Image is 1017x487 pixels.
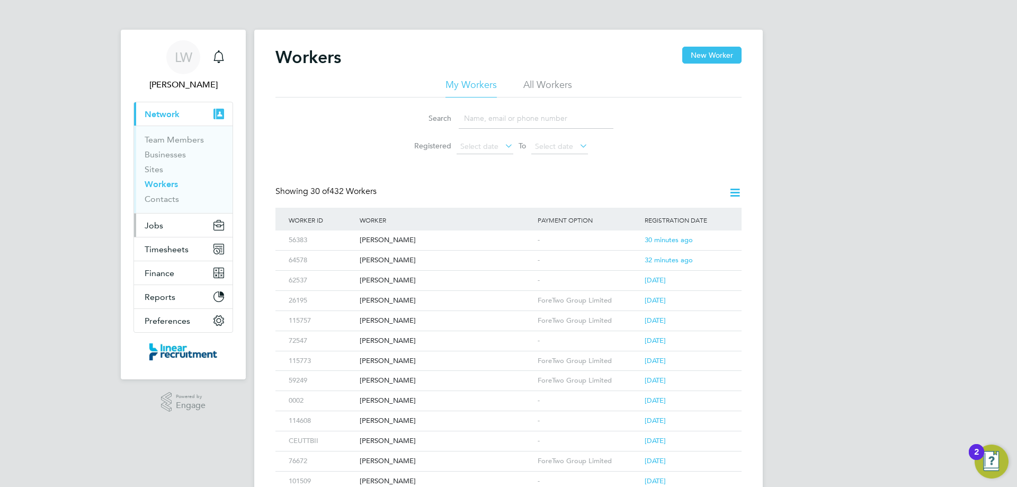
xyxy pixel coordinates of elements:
span: [DATE] [645,376,666,385]
div: [PERSON_NAME] [357,451,535,471]
a: 76672[PERSON_NAME]ForeTwo Group Limited[DATE] [286,451,731,460]
button: Preferences [134,309,233,332]
a: 115757[PERSON_NAME]ForeTwo Group Limited[DATE] [286,311,731,320]
span: [DATE] [645,356,666,365]
span: 432 Workers [310,186,377,197]
div: ForeTwo Group Limited [535,311,642,331]
div: [PERSON_NAME] [357,331,535,351]
div: 115757 [286,311,357,331]
a: 0002[PERSON_NAME]-[DATE] [286,391,731,400]
span: [DATE] [645,296,666,305]
div: [PERSON_NAME] [357,391,535,411]
a: 62537[PERSON_NAME]-[DATE] [286,270,731,279]
span: Network [145,109,180,119]
a: Sites [145,164,163,174]
a: 64578[PERSON_NAME]-32 minutes ago [286,250,731,259]
span: 32 minutes ago [645,255,693,264]
span: Jobs [145,220,163,231]
span: [DATE] [645,276,666,285]
span: 30 of [310,186,329,197]
span: [DATE] [645,416,666,425]
div: Registration Date [642,208,731,232]
span: [DATE] [645,396,666,405]
div: 64578 [286,251,357,270]
a: Workers [145,179,178,189]
span: LW [175,50,192,64]
div: Network [134,126,233,213]
div: ForeTwo Group Limited [535,451,642,471]
label: Registered [404,141,451,150]
div: 114608 [286,411,357,431]
li: All Workers [523,78,572,98]
div: Worker [357,208,535,232]
div: [PERSON_NAME] [357,251,535,270]
span: 30 minutes ago [645,235,693,244]
div: 2 [974,452,979,466]
div: [PERSON_NAME] [357,231,535,250]
div: - [535,251,642,270]
div: - [535,231,642,250]
div: ForeTwo Group Limited [535,351,642,371]
nav: Main navigation [121,30,246,379]
a: 59249[PERSON_NAME]ForeTwo Group Limited[DATE] [286,370,731,379]
span: Preferences [145,316,190,326]
img: linearrecruitment-logo-retina.png [149,343,217,360]
span: Finance [145,268,174,278]
a: Team Members [145,135,204,145]
span: Engage [176,401,206,410]
div: [PERSON_NAME] [357,351,535,371]
div: 62537 [286,271,357,290]
div: [PERSON_NAME] [357,411,535,431]
button: Timesheets [134,237,233,261]
a: Go to home page [133,343,233,360]
div: 76672 [286,451,357,471]
div: Showing [275,186,379,197]
a: Powered byEngage [161,392,206,412]
a: Businesses [145,149,186,160]
h2: Workers [275,47,341,68]
li: My Workers [445,78,497,98]
span: [DATE] [645,316,666,325]
div: 72547 [286,331,357,351]
button: Reports [134,285,233,308]
div: - [535,411,642,431]
div: [PERSON_NAME] [357,311,535,331]
span: To [515,139,529,153]
span: Powered by [176,392,206,401]
a: 115773[PERSON_NAME]ForeTwo Group Limited[DATE] [286,351,731,360]
a: LW[PERSON_NAME] [133,40,233,91]
div: ForeTwo Group Limited [535,371,642,391]
div: - [535,391,642,411]
div: 0002 [286,391,357,411]
a: Contacts [145,194,179,204]
div: - [535,271,642,290]
span: [DATE] [645,436,666,445]
label: Search [404,113,451,123]
div: 56383 [286,231,357,250]
button: Network [134,102,233,126]
span: [DATE] [645,456,666,465]
a: 26195[PERSON_NAME]ForeTwo Group Limited[DATE] [286,290,731,299]
a: 101509[PERSON_NAME]-[DATE] [286,471,731,480]
div: CEUTTBII [286,431,357,451]
div: [PERSON_NAME] [357,291,535,311]
div: 26195 [286,291,357,311]
span: Select date [460,141,498,151]
button: Finance [134,261,233,285]
a: 114608[PERSON_NAME]-[DATE] [286,411,731,420]
a: 72547[PERSON_NAME]-[DATE] [286,331,731,340]
div: Worker ID [286,208,357,232]
span: Timesheets [145,244,189,254]
div: Payment Option [535,208,642,232]
div: 115773 [286,351,357,371]
button: Jobs [134,214,233,237]
div: ForeTwo Group Limited [535,291,642,311]
button: New Worker [682,47,742,64]
div: - [535,431,642,451]
input: Name, email or phone number [459,108,613,129]
div: [PERSON_NAME] [357,371,535,391]
div: - [535,331,642,351]
span: [DATE] [645,336,666,345]
a: 56383[PERSON_NAME]-30 minutes ago [286,230,731,239]
div: 59249 [286,371,357,391]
